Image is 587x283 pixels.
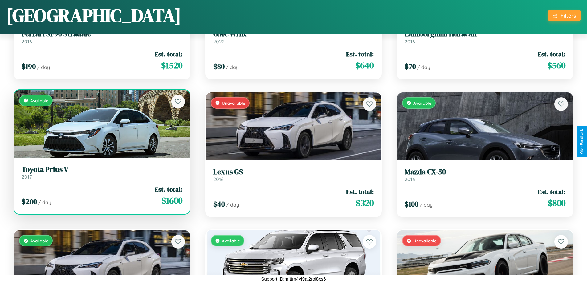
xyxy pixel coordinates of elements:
span: / day [37,64,50,70]
span: Est. total: [155,185,182,194]
p: Support ID: mfttm4yf9aj2rol8xs6 [261,275,326,283]
span: $ 70 [405,61,416,71]
a: Mazda CX-502016 [405,168,565,183]
span: $ 320 [356,197,374,209]
span: / day [417,64,430,70]
span: 2016 [405,38,415,45]
h1: [GEOGRAPHIC_DATA] [6,3,181,28]
span: $ 40 [213,199,225,209]
span: / day [420,202,433,208]
span: / day [38,199,51,205]
span: 2017 [22,174,32,180]
span: $ 800 [548,197,565,209]
span: $ 190 [22,61,36,71]
h3: Toyota Prius V [22,165,182,174]
h3: Lamborghini Huracan [405,30,565,38]
a: Toyota Prius V2017 [22,165,182,180]
span: $ 80 [213,61,225,71]
div: Filters [561,12,576,19]
button: Filters [548,10,581,21]
span: $ 560 [547,59,565,71]
h3: Ferrari SF90 Stradale [22,30,182,38]
div: Give Feedback [580,129,584,154]
span: $ 1520 [161,59,182,71]
a: Lamborghini Huracan2016 [405,30,565,45]
span: Unavailable [222,100,245,106]
span: Unavailable [413,238,437,243]
span: / day [226,202,239,208]
a: GMC WHR2022 [213,30,374,45]
span: Est. total: [155,50,182,59]
span: Est. total: [346,187,374,196]
span: $ 1600 [161,194,182,207]
span: Est. total: [538,50,565,59]
span: $ 640 [355,59,374,71]
a: Lexus GS2016 [213,168,374,183]
h3: Lexus GS [213,168,374,176]
span: 2016 [22,38,32,45]
h3: Mazda CX-50 [405,168,565,176]
span: Est. total: [346,50,374,59]
span: Available [222,238,240,243]
h3: GMC WHR [213,30,374,38]
span: 2016 [213,176,224,182]
a: Ferrari SF90 Stradale2016 [22,30,182,45]
span: $ 100 [405,199,418,209]
span: Est. total: [538,187,565,196]
span: $ 200 [22,196,37,207]
span: Available [30,98,48,103]
span: 2022 [213,38,225,45]
span: Available [413,100,431,106]
span: 2016 [405,176,415,182]
span: / day [226,64,239,70]
span: Available [30,238,48,243]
